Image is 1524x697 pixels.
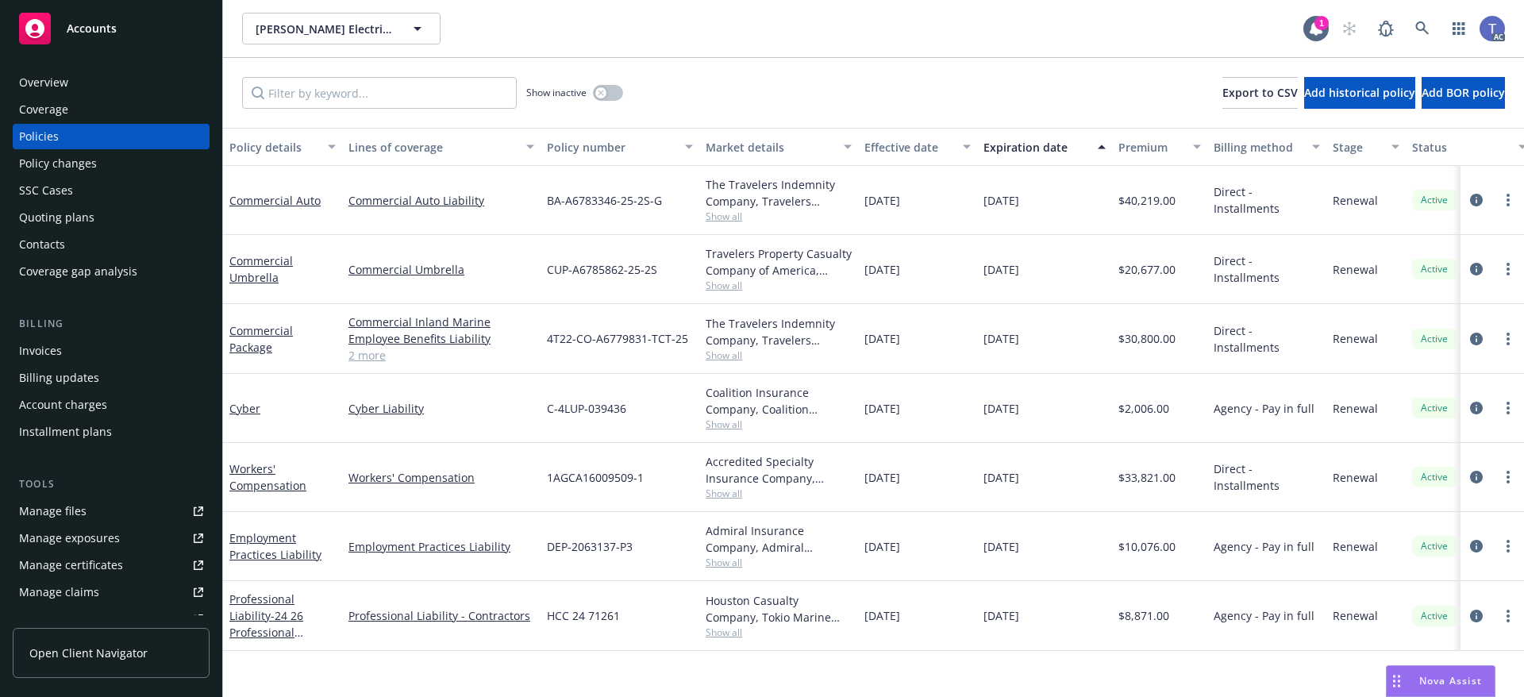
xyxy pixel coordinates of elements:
[1412,139,1509,156] div: Status
[1370,13,1402,44] a: Report a Bug
[19,178,73,203] div: SSC Cases
[13,232,210,257] a: Contacts
[1419,674,1482,687] span: Nova Assist
[706,315,852,348] div: The Travelers Indemnity Company, Travelers Insurance
[1333,538,1378,555] span: Renewal
[13,151,210,176] a: Policy changes
[864,400,900,417] span: [DATE]
[1467,329,1486,348] a: circleInformation
[348,607,534,624] a: Professional Liability - Contractors
[983,538,1019,555] span: [DATE]
[1499,537,1518,556] a: more
[13,259,210,284] a: Coverage gap analysis
[229,591,303,657] a: Professional Liability
[1333,400,1378,417] span: Renewal
[1214,252,1320,286] span: Direct - Installments
[67,22,117,35] span: Accounts
[348,261,534,278] a: Commercial Umbrella
[706,522,852,556] div: Admiral Insurance Company, Admiral Insurance Group ([PERSON_NAME] Corporation), RT Specialty Insu...
[983,607,1019,624] span: [DATE]
[1214,400,1314,417] span: Agency - Pay in full
[706,245,852,279] div: Travelers Property Casualty Company of America, Travelers Insurance
[1499,607,1518,626] a: more
[256,21,393,37] span: [PERSON_NAME] Electric Inc.
[13,178,210,203] a: SSC Cases
[1480,16,1505,41] img: photo
[242,13,441,44] button: [PERSON_NAME] Electric Inc.
[1387,666,1407,696] div: Drag to move
[983,469,1019,486] span: [DATE]
[1333,139,1382,156] div: Stage
[19,70,68,95] div: Overview
[1222,85,1298,100] span: Export to CSV
[1418,332,1450,346] span: Active
[864,261,900,278] span: [DATE]
[1333,330,1378,347] span: Renewal
[1467,191,1486,210] a: circleInformation
[1333,469,1378,486] span: Renewal
[19,205,94,230] div: Quoting plans
[706,487,852,500] span: Show all
[1333,607,1378,624] span: Renewal
[1118,330,1176,347] span: $30,800.00
[13,316,210,332] div: Billing
[1118,469,1176,486] span: $33,821.00
[547,469,644,486] span: 1AGCA16009509-1
[19,124,59,149] div: Policies
[1214,607,1314,624] span: Agency - Pay in full
[229,193,321,208] a: Commercial Auto
[342,128,541,166] button: Lines of coverage
[348,469,534,486] a: Workers' Compensation
[983,192,1019,209] span: [DATE]
[1418,193,1450,207] span: Active
[1333,13,1365,44] a: Start snowing
[1418,470,1450,484] span: Active
[13,205,210,230] a: Quoting plans
[13,553,210,578] a: Manage certificates
[1333,192,1378,209] span: Renewal
[864,330,900,347] span: [DATE]
[19,553,123,578] div: Manage certificates
[1499,191,1518,210] a: more
[1214,460,1320,494] span: Direct - Installments
[1499,329,1518,348] a: more
[541,128,699,166] button: Policy number
[19,526,120,551] div: Manage exposures
[29,645,148,661] span: Open Client Navigator
[983,330,1019,347] span: [DATE]
[864,139,953,156] div: Effective date
[1214,322,1320,356] span: Direct - Installments
[1418,539,1450,553] span: Active
[1418,401,1450,415] span: Active
[1118,139,1183,156] div: Premium
[19,151,97,176] div: Policy changes
[348,192,534,209] a: Commercial Auto Liability
[706,453,852,487] div: Accredited Specialty Insurance Company, Accredited Specialty Insurance Company
[13,580,210,605] a: Manage claims
[547,330,688,347] span: 4T22-CO-A6779831-TCT-25
[223,128,342,166] button: Policy details
[1118,538,1176,555] span: $10,076.00
[19,259,137,284] div: Coverage gap analysis
[1422,85,1505,100] span: Add BOR policy
[1467,260,1486,279] a: circleInformation
[864,192,900,209] span: [DATE]
[1418,609,1450,623] span: Active
[19,580,99,605] div: Manage claims
[706,210,852,223] span: Show all
[1386,665,1495,697] button: Nova Assist
[983,400,1019,417] span: [DATE]
[1118,607,1169,624] span: $8,871.00
[1304,85,1415,100] span: Add historical policy
[864,538,900,555] span: [DATE]
[229,323,293,355] a: Commercial Package
[706,384,852,418] div: Coalition Insurance Company, Coalition Insurance Solutions (Carrier)
[1314,16,1329,30] div: 1
[1222,77,1298,109] button: Export to CSV
[13,6,210,51] a: Accounts
[13,419,210,445] a: Installment plans
[1214,139,1303,156] div: Billing method
[13,526,210,551] a: Manage exposures
[13,476,210,492] div: Tools
[706,176,852,210] div: The Travelers Indemnity Company, Travelers Insurance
